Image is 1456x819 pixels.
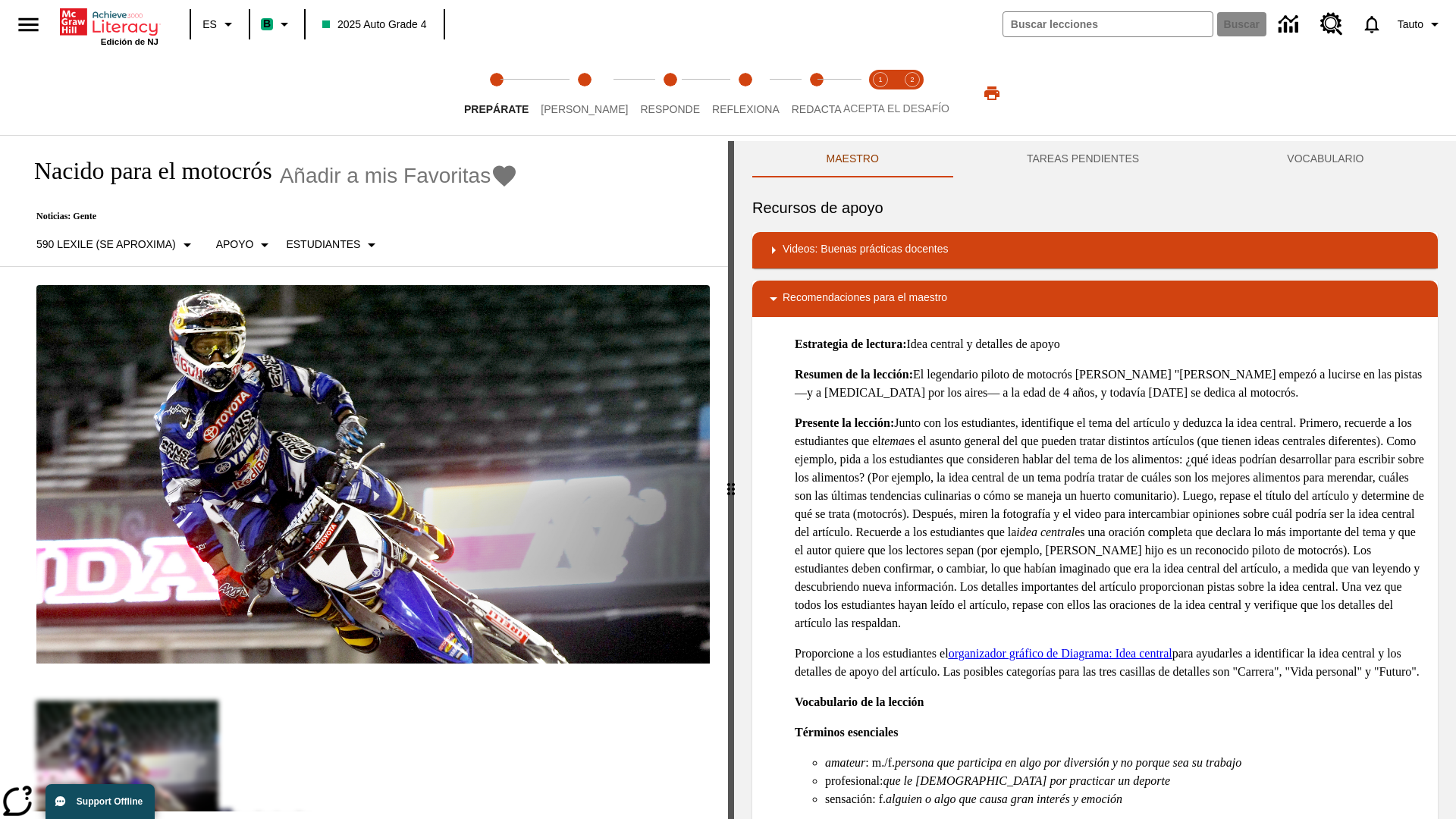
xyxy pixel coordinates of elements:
[640,103,700,115] span: Responde
[825,756,865,769] em: amateur
[1269,4,1311,45] a: Centro de información
[36,237,176,253] p: 590 Lexile (Se aproxima)
[1311,4,1352,45] a: Centro de recursos, Se abrirá en una pestaña nueva.
[101,37,158,46] span: Edición de NJ
[210,231,281,259] button: Tipo de apoyo, Apoyo
[286,237,360,253] p: Estudiantes
[858,52,902,135] button: Acepta el desafío lee step 1 of 2
[783,290,947,308] p: Recomendaciones para el maestro
[280,162,519,189] button: Añadir a mis Favoritas - Nacido para el motocrós
[1003,12,1213,36] input: Buscar campo
[1398,17,1423,33] span: Tauto
[60,5,158,46] div: Portada
[1352,5,1392,44] a: Notificaciones
[18,157,272,185] h1: Nacido para el motocrós
[45,784,155,819] button: Support Offline
[878,76,882,83] text: 1
[752,141,952,177] button: Maestro
[795,414,1426,632] p: Junto con los estudiantes, identifique el tema del artículo y deduzca la idea central. Primero, r...
[1392,11,1450,38] button: Perfil/Configuración
[529,52,640,135] button: Lee step 2 of 5
[322,17,427,33] span: 2025 Auto Grade 4
[196,11,244,38] button: Lenguaje: ES, Selecciona un idioma
[202,17,217,33] span: ES
[541,103,628,115] span: [PERSON_NAME]
[825,772,1426,790] li: profesional:
[216,237,254,253] p: Apoyo
[795,416,894,429] strong: Presente la lección:
[280,164,491,188] span: Añadir a mis Favoritas
[728,141,734,819] div: Pulsa la tecla de intro o la barra espaciadora y luego presiona las flechas de derecha e izquierd...
[752,196,1438,220] h6: Recursos de apoyo
[881,435,905,447] em: tema
[700,52,792,135] button: Reflexiona step 4 of 5
[910,76,914,83] text: 2
[752,232,1438,268] div: Videos: Buenas prácticas docentes
[780,52,854,135] button: Redacta step 5 of 5
[734,141,1456,819] div: activity
[795,335,1426,353] p: Idea central y detalles de apoyo
[952,141,1213,177] button: TAREAS PENDIENTES
[752,141,1438,177] div: Instructional Panel Tabs
[895,756,1241,769] em: persona que participa en algo por diversión y no porque sea su trabajo
[886,792,1122,805] em: alguien o algo que causa gran interés y emoción
[795,695,924,708] strong: Vocabulario de la lección
[795,645,1426,681] p: Proporcione a los estudiantes el para ayudarles a identificar la idea central y los detalles de a...
[795,337,907,350] strong: Estrategia de lectura:
[280,231,387,259] button: Seleccionar estudiante
[77,796,143,807] span: Support Offline
[795,726,898,739] strong: Términos esenciales
[795,366,1426,402] p: El legendario piloto de motocrós [PERSON_NAME] "[PERSON_NAME] empezó a lucirse en las pistas —y a...
[783,241,948,259] p: Videos: Buenas prácticas docentes
[36,285,710,664] img: El corredor de motocrós James Stewart vuela por los aires en su motocicleta de montaña
[890,52,934,135] button: Acepta el desafío contesta step 2 of 2
[843,102,949,115] span: ACEPTA EL DESAFÍO
[712,103,780,115] span: Reflexiona
[1213,141,1438,177] button: VOCABULARIO
[825,790,1426,808] li: sensación: f.
[792,103,842,115] span: Redacta
[949,647,1172,660] a: organizador gráfico de Diagrama: Idea central
[452,52,541,135] button: Prepárate step 1 of 5
[263,14,271,33] span: B
[825,754,1426,772] li: : m./f.
[464,103,529,115] span: Prepárate
[752,281,1438,317] div: Recomendaciones para el maestro
[255,11,300,38] button: Boost El color de la clase es verde menta. Cambiar el color de la clase.
[795,368,913,381] strong: Resumen de la lección:
[883,774,1170,787] em: que le [DEMOGRAPHIC_DATA] por practicar un deporte
[6,2,51,47] button: Abrir el menú lateral
[1016,526,1075,538] em: idea central
[968,80,1016,107] button: Imprimir
[628,52,712,135] button: Responde step 3 of 5
[30,231,202,259] button: Seleccione Lexile, 590 Lexile (Se aproxima)
[18,211,518,222] p: Noticias: Gente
